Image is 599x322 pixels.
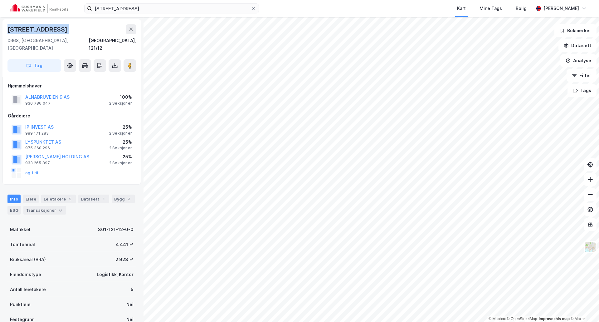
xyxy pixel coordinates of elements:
[25,131,49,136] div: 989 171 283
[131,286,134,293] div: 5
[41,195,76,203] div: Leietakere
[10,286,46,293] div: Antall leietakere
[112,195,135,203] div: Bygg
[10,301,31,308] div: Punktleie
[7,206,21,215] div: ESG
[98,226,134,233] div: 301-121-12-0-0
[480,5,502,12] div: Mine Tags
[507,317,537,321] a: OpenStreetMap
[584,241,596,253] img: Z
[7,24,69,34] div: [STREET_ADDRESS]
[7,37,89,52] div: 0668, [GEOGRAPHIC_DATA], [GEOGRAPHIC_DATA]
[23,195,39,203] div: Eiere
[109,93,132,101] div: 100%
[109,161,132,166] div: 2 Seksjoner
[126,301,134,308] div: Nei
[97,271,134,278] div: Logistikk, Kontor
[568,292,599,322] iframe: Chat Widget
[10,271,41,278] div: Eiendomstype
[7,195,21,203] div: Info
[109,101,132,106] div: 2 Seksjoner
[100,196,107,202] div: 1
[516,5,527,12] div: Bolig
[8,112,136,120] div: Gårdeiere
[568,292,599,322] div: Kontrollprogram for chat
[25,161,50,166] div: 933 265 897
[8,82,136,90] div: Hjemmelshaver
[560,54,597,67] button: Analyse
[109,131,132,136] div: 2 Seksjoner
[25,101,51,106] div: 930 786 047
[109,146,132,151] div: 2 Seksjoner
[10,226,30,233] div: Matrikkel
[109,123,132,131] div: 25%
[10,241,35,248] div: Tomteareal
[10,256,46,263] div: Bruksareal (BRA)
[543,5,579,12] div: [PERSON_NAME]
[115,256,134,263] div: 2 928 ㎡
[457,5,466,12] div: Kart
[109,138,132,146] div: 25%
[67,196,73,202] div: 5
[89,37,136,52] div: [GEOGRAPHIC_DATA], 121/12
[539,317,570,321] a: Improve this map
[7,59,61,72] button: Tag
[567,69,597,82] button: Filter
[25,146,50,151] div: 975 360 296
[10,4,69,13] img: cushman-wakefield-realkapital-logo.202ea83816669bd177139c58696a8fa1.svg
[109,153,132,161] div: 25%
[116,241,134,248] div: 4 441 ㎡
[126,196,132,202] div: 3
[554,24,597,37] button: Bokmerker
[57,207,64,213] div: 6
[558,39,597,52] button: Datasett
[92,4,251,13] input: Søk på adresse, matrikkel, gårdeiere, leietakere eller personer
[567,84,597,97] button: Tags
[78,195,109,203] div: Datasett
[23,206,66,215] div: Transaksjoner
[489,317,506,321] a: Mapbox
